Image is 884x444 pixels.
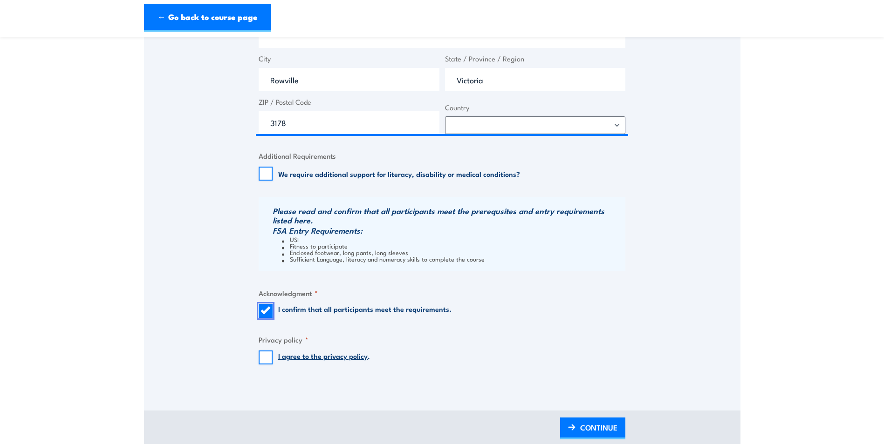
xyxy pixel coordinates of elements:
li: USI [282,236,623,242]
h3: Please read and confirm that all participants meet the prerequsites and entry requirements listed... [273,206,623,225]
label: City [259,54,439,64]
a: I agree to the privacy policy [278,350,368,361]
li: Enclosed footwear, long pants, long sleeves [282,249,623,256]
label: We require additional support for literacy, disability or medical conditions? [278,169,520,178]
li: Sufficient Language, literacy and numeracy skills to complete the course [282,256,623,262]
label: . [278,350,370,364]
h3: FSA Entry Requirements: [273,226,623,235]
li: Fitness to participate [282,242,623,249]
label: I confirm that all participants meet the requirements. [278,304,452,318]
legend: Acknowledgment [259,288,318,298]
a: ← Go back to course page [144,4,271,32]
span: CONTINUE [580,415,617,440]
label: ZIP / Postal Code [259,97,439,108]
label: State / Province / Region [445,54,626,64]
label: Country [445,102,626,113]
a: CONTINUE [560,417,625,439]
legend: Privacy policy [259,334,308,345]
legend: Additional Requirements [259,150,336,161]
